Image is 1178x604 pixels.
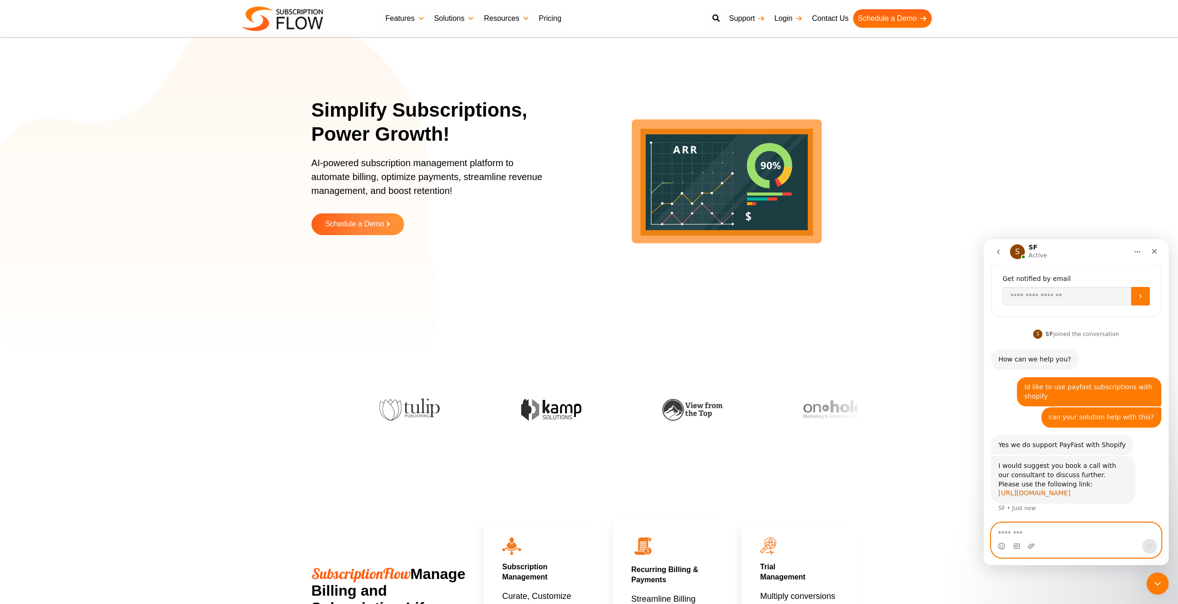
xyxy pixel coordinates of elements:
[502,563,548,581] a: Subscription Management
[1147,573,1169,595] iframe: Intercom live chat
[479,9,534,28] a: Resources
[534,9,566,28] a: Pricing
[807,9,853,28] a: Contact Us
[381,9,430,28] a: Features
[312,156,552,207] p: AI-powered subscription management platform to automate billing, optimize payments, streamline re...
[312,213,404,235] a: Schedule a Demo
[312,564,411,583] span: SubscriptionFlow
[724,9,770,28] a: Support
[353,399,413,421] img: tulip-publishing
[430,9,480,28] a: Solutions
[984,239,1169,565] iframe: Intercom live chat
[325,220,384,228] span: Schedule a Demo
[502,537,521,555] img: icon10
[636,399,696,421] img: view-from-the-top
[242,6,323,31] img: Subscriptionflow
[760,537,776,555] img: icon11
[853,9,931,28] a: Schedule a Demo
[631,535,654,558] img: 02
[631,566,698,584] a: Recurring Billing & Payments
[760,563,805,581] a: TrialManagement
[494,399,555,421] img: kamp-solution
[777,400,837,419] img: onhold-marketing
[770,9,807,28] a: Login
[312,98,564,147] h1: Simplify Subscriptions, Power Growth!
